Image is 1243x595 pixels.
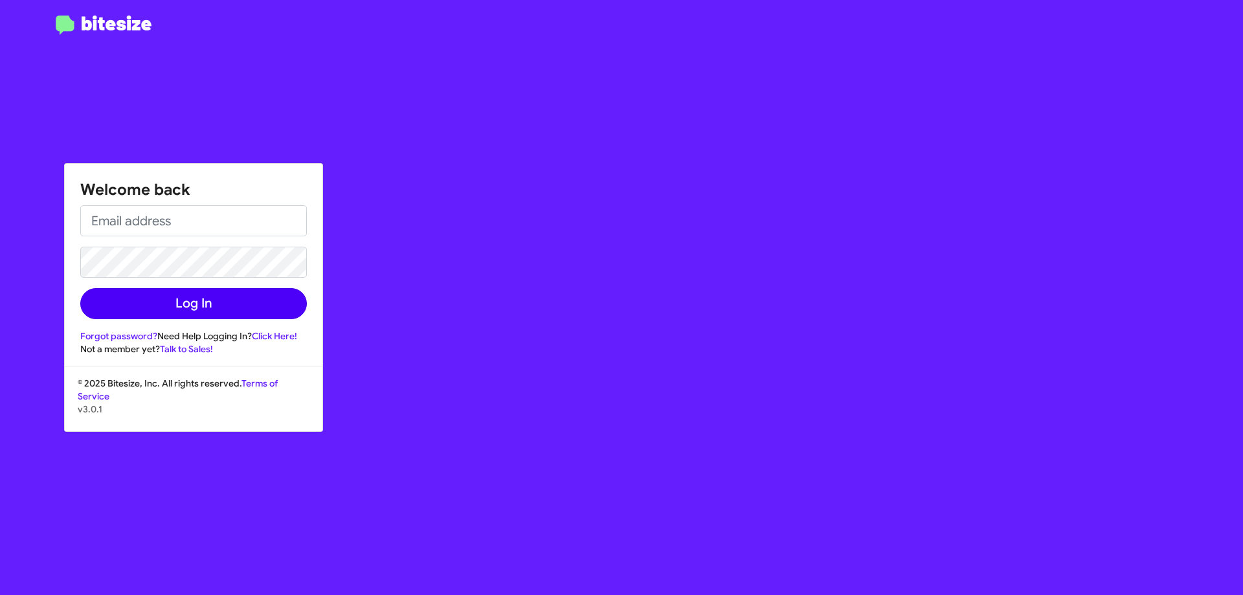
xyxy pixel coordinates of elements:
[252,330,297,342] a: Click Here!
[160,343,213,355] a: Talk to Sales!
[80,205,307,236] input: Email address
[80,179,307,200] h1: Welcome back
[80,330,307,342] div: Need Help Logging In?
[80,342,307,355] div: Not a member yet?
[65,377,322,431] div: © 2025 Bitesize, Inc. All rights reserved.
[78,403,309,416] p: v3.0.1
[80,330,157,342] a: Forgot password?
[80,288,307,319] button: Log In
